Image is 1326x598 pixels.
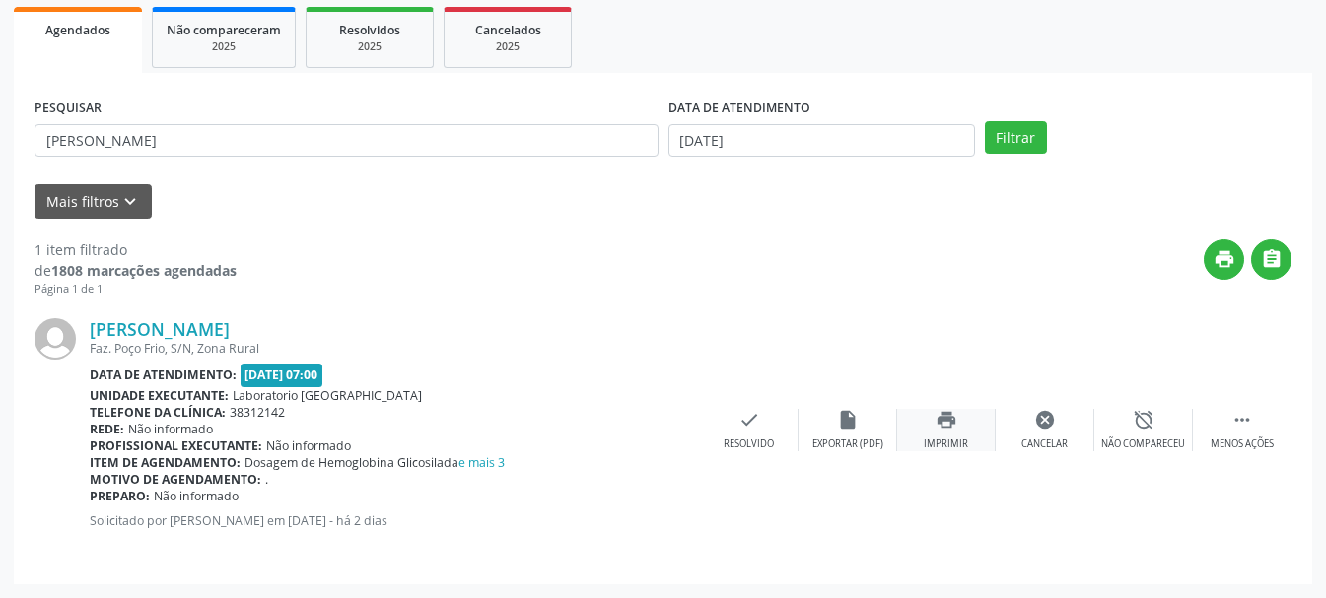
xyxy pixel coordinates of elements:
[167,22,281,38] span: Não compareceram
[936,409,957,431] i: print
[1251,239,1291,280] button: 
[244,454,505,471] span: Dosagem de Hemoglobina Glicosilada
[35,281,237,298] div: Página 1 de 1
[167,39,281,54] div: 2025
[1231,409,1253,431] i: 
[1261,248,1283,270] i: 
[1211,437,1274,451] div: Menos ações
[90,437,262,454] b: Profissional executante:
[51,261,237,280] strong: 1808 marcações agendadas
[90,488,150,504] b: Preparo:
[230,404,285,421] span: 38312142
[35,260,237,281] div: de
[35,124,659,158] input: Nome, CNS
[1214,248,1235,270] i: print
[1133,409,1154,431] i: alarm_off
[266,437,351,454] span: Não informado
[265,471,268,488] span: .
[35,184,152,219] button: Mais filtroskeyboard_arrow_down
[458,39,557,54] div: 2025
[241,364,323,386] span: [DATE] 07:00
[90,421,124,437] b: Rede:
[90,387,229,404] b: Unidade executante:
[128,421,213,437] span: Não informado
[1021,437,1068,451] div: Cancelar
[1101,437,1185,451] div: Não compareceu
[35,94,102,124] label: PESQUISAR
[339,22,400,38] span: Resolvidos
[668,94,810,124] label: DATA DE ATENDIMENTO
[90,471,261,488] b: Motivo de agendamento:
[668,124,975,158] input: Selecione um intervalo
[154,488,239,504] span: Não informado
[320,39,419,54] div: 2025
[1204,239,1244,280] button: print
[90,404,226,421] b: Telefone da clínica:
[45,22,110,38] span: Agendados
[812,437,883,451] div: Exportar (PDF)
[458,454,505,471] a: e mais 3
[924,437,968,451] div: Imprimir
[90,318,230,340] a: [PERSON_NAME]
[90,340,700,357] div: Faz. Poço Frio, S/N, Zona Rural
[90,454,241,471] b: Item de agendamento:
[90,512,700,529] p: Solicitado por [PERSON_NAME] em [DATE] - há 2 dias
[1034,409,1056,431] i: cancel
[233,387,422,404] span: Laboratorio [GEOGRAPHIC_DATA]
[35,239,237,260] div: 1 item filtrado
[119,191,141,213] i: keyboard_arrow_down
[738,409,760,431] i: check
[985,121,1047,155] button: Filtrar
[837,409,859,431] i: insert_drive_file
[90,366,237,383] b: Data de atendimento:
[475,22,541,38] span: Cancelados
[724,437,774,451] div: Resolvido
[35,318,76,360] img: img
